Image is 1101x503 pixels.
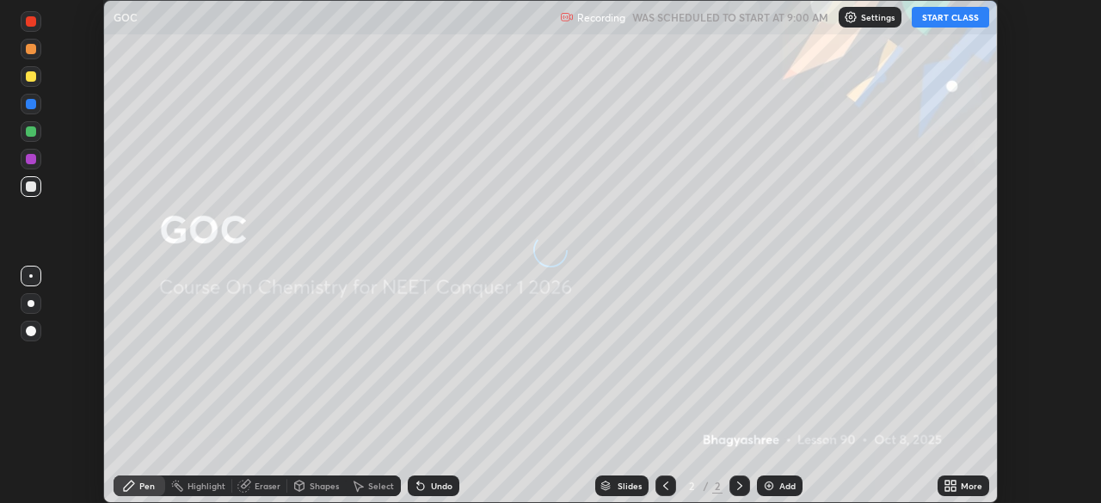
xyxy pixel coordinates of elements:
div: More [961,482,982,490]
button: START CLASS [912,7,989,28]
div: Select [368,482,394,490]
p: Recording [577,11,625,24]
div: 2 [683,481,700,491]
div: Eraser [255,482,280,490]
img: add-slide-button [762,479,776,493]
div: 2 [712,478,723,494]
h5: WAS SCHEDULED TO START AT 9:00 AM [632,9,828,25]
div: Shapes [310,482,339,490]
div: Slides [618,482,642,490]
p: GOC [114,10,138,24]
p: Settings [861,13,895,21]
img: class-settings-icons [844,10,858,24]
div: Pen [139,482,155,490]
div: Highlight [188,482,225,490]
div: / [704,481,709,491]
div: Undo [431,482,452,490]
img: recording.375f2c34.svg [560,10,574,24]
div: Add [779,482,796,490]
